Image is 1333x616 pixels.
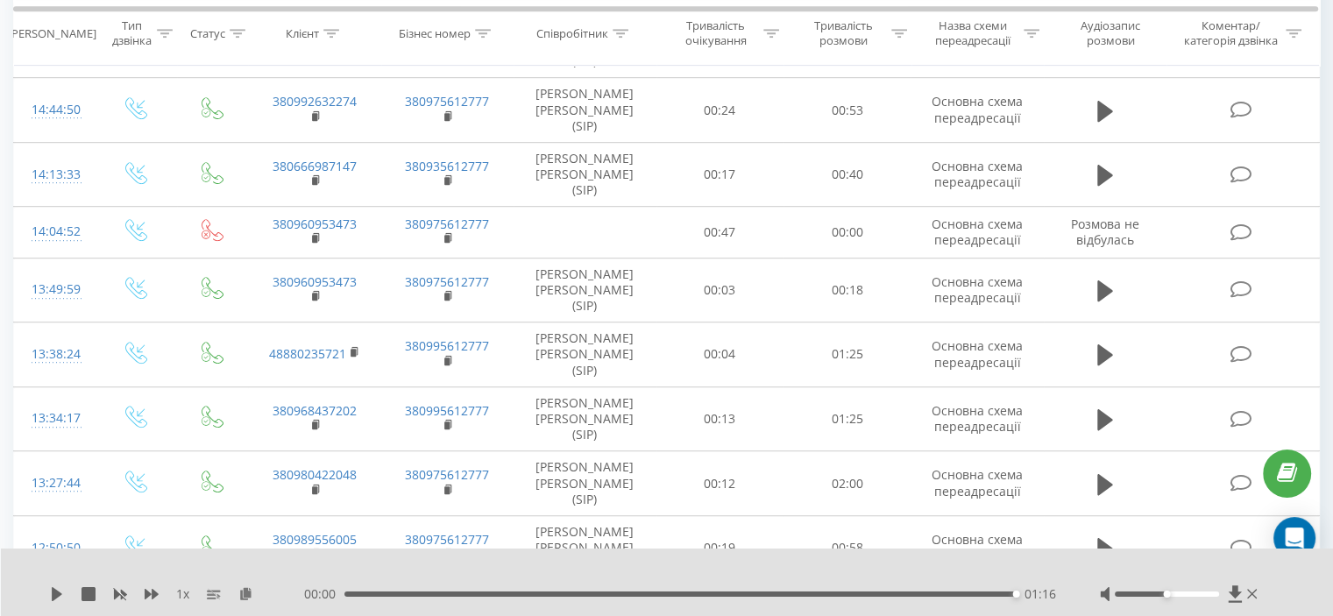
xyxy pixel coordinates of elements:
[405,402,489,419] a: 380995612777
[514,258,656,322] td: [PERSON_NAME] [PERSON_NAME] (SIP)
[32,466,78,500] div: 13:27:44
[273,216,357,232] a: 380960953473
[176,585,189,603] span: 1 x
[405,93,489,110] a: 380975612777
[1163,591,1170,598] div: Accessibility label
[286,25,319,40] div: Клієнт
[405,337,489,354] a: 380995612777
[1273,517,1315,559] div: Open Intercom Messenger
[783,207,911,258] td: 00:00
[269,345,346,362] a: 48880235721
[1060,18,1162,48] div: Аудіозапис розмови
[405,273,489,290] a: 380975612777
[514,322,656,387] td: [PERSON_NAME] [PERSON_NAME] (SIP)
[1013,591,1020,598] div: Accessibility label
[32,93,78,127] div: 14:44:50
[783,515,911,580] td: 00:58
[304,585,344,603] span: 00:00
[927,18,1019,48] div: Назва схеми переадресації
[911,207,1043,258] td: Основна схема переадресації
[1179,18,1281,48] div: Коментар/категорія дзвінка
[514,515,656,580] td: [PERSON_NAME] [PERSON_NAME] (SIP)
[514,142,656,207] td: [PERSON_NAME] [PERSON_NAME] (SIP)
[514,78,656,143] td: [PERSON_NAME] [PERSON_NAME] (SIP)
[32,401,78,435] div: 13:34:17
[536,25,608,40] div: Співробітник
[656,386,783,451] td: 00:13
[32,337,78,372] div: 13:38:24
[656,515,783,580] td: 00:19
[273,158,357,174] a: 380666987147
[8,25,96,40] div: [PERSON_NAME]
[911,515,1043,580] td: Основна схема переадресації
[911,386,1043,451] td: Основна схема переадресації
[32,158,78,192] div: 14:13:33
[799,18,887,48] div: Тривалість розмови
[911,78,1043,143] td: Основна схема переадресації
[1025,585,1056,603] span: 01:16
[110,18,152,48] div: Тип дзвінка
[911,258,1043,322] td: Основна схема переадресації
[911,322,1043,387] td: Основна схема переадресації
[783,142,911,207] td: 00:40
[273,273,357,290] a: 380960953473
[405,158,489,174] a: 380935612777
[656,207,783,258] td: 00:47
[783,78,911,143] td: 00:53
[783,258,911,322] td: 00:18
[911,142,1043,207] td: Основна схема переадресації
[672,18,760,48] div: Тривалість очікування
[656,322,783,387] td: 00:04
[190,25,225,40] div: Статус
[656,78,783,143] td: 00:24
[656,451,783,516] td: 00:12
[405,216,489,232] a: 380975612777
[399,25,471,40] div: Бізнес номер
[273,466,357,483] a: 380980422048
[405,531,489,548] a: 380975612777
[514,451,656,516] td: [PERSON_NAME] [PERSON_NAME] (SIP)
[405,466,489,483] a: 380975612777
[656,258,783,322] td: 00:03
[783,451,911,516] td: 02:00
[32,273,78,307] div: 13:49:59
[273,93,357,110] a: 380992632274
[273,402,357,419] a: 380968437202
[783,322,911,387] td: 01:25
[32,531,78,565] div: 12:50:50
[783,386,911,451] td: 01:25
[1071,216,1139,248] span: Розмова не відбулась
[514,386,656,451] td: [PERSON_NAME] [PERSON_NAME] (SIP)
[911,451,1043,516] td: Основна схема переадресації
[656,142,783,207] td: 00:17
[273,531,357,548] a: 380989556005
[32,215,78,249] div: 14:04:52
